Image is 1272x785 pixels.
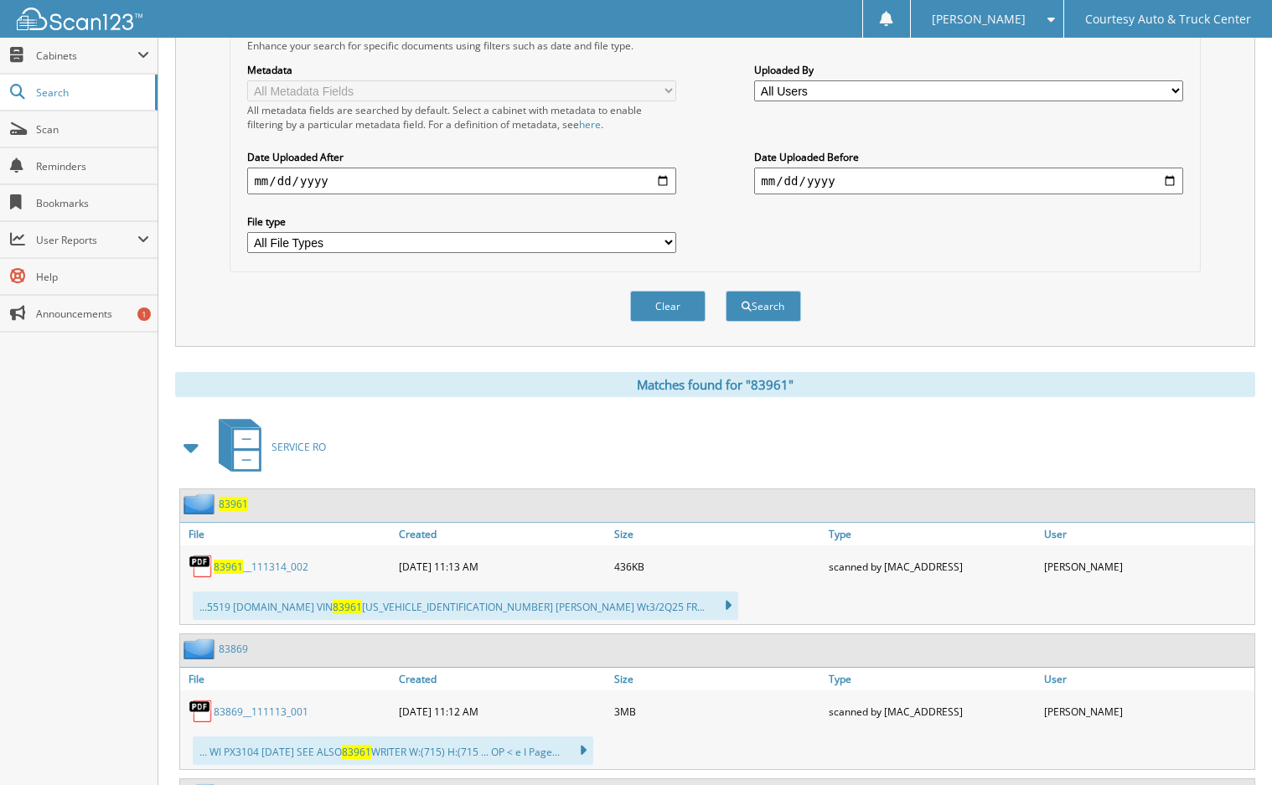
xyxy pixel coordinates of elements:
[754,63,1182,77] label: Uploaded By
[610,523,825,545] a: Size
[1040,550,1254,583] div: [PERSON_NAME]
[219,497,248,511] a: 83961
[247,150,675,164] label: Date Uploaded After
[1040,668,1254,690] a: User
[214,705,308,719] a: 83869__111113_001
[610,550,825,583] div: 436KB
[1085,14,1251,24] span: Courtesy Auto & Truck Center
[247,168,675,194] input: start
[395,550,609,583] div: [DATE] 11:13 AM
[36,233,137,247] span: User Reports
[189,699,214,724] img: PDF.png
[137,307,151,321] div: 1
[193,736,593,765] div: ... Wl PX3104 [DATE] SEE ALSO WRITER W:(715) H:(715 ... OP < e I Page...
[36,307,149,321] span: Announcements
[214,560,308,574] a: 83961__111314_002
[610,695,825,728] div: 3MB
[825,695,1039,728] div: scanned by [MAC_ADDRESS]
[175,372,1255,397] div: Matches found for "83961"
[333,600,362,614] span: 83961
[36,159,149,173] span: Reminders
[219,642,248,656] a: 83869
[726,291,801,322] button: Search
[1040,695,1254,728] div: [PERSON_NAME]
[825,668,1039,690] a: Type
[209,414,326,480] a: SERVICE RO
[754,150,1182,164] label: Date Uploaded Before
[184,638,219,659] img: folder2.png
[189,554,214,579] img: PDF.png
[214,560,243,574] span: 83961
[395,695,609,728] div: [DATE] 11:12 AM
[247,214,675,229] label: File type
[610,668,825,690] a: Size
[239,39,1191,53] div: Enhance your search for specific documents using filters such as date and file type.
[271,440,326,454] span: SERVICE RO
[184,493,219,514] img: folder2.png
[395,523,609,545] a: Created
[1040,523,1254,545] a: User
[193,591,738,620] div: ...5519 [DOMAIN_NAME] VIN [US_VEHICLE_IDENTIFICATION_NUMBER] [PERSON_NAME] Wt3/2Q25 FR...
[395,668,609,690] a: Created
[825,523,1039,545] a: Type
[932,14,1026,24] span: [PERSON_NAME]
[247,103,675,132] div: All metadata fields are searched by default. Select a cabinet with metadata to enable filtering b...
[180,668,395,690] a: File
[17,8,142,30] img: scan123-logo-white.svg
[36,196,149,210] span: Bookmarks
[36,270,149,284] span: Help
[247,63,675,77] label: Metadata
[754,168,1182,194] input: end
[579,117,601,132] a: here
[36,122,149,137] span: Scan
[342,745,371,759] span: 83961
[180,523,395,545] a: File
[630,291,706,322] button: Clear
[36,85,147,100] span: Search
[36,49,137,63] span: Cabinets
[825,550,1039,583] div: scanned by [MAC_ADDRESS]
